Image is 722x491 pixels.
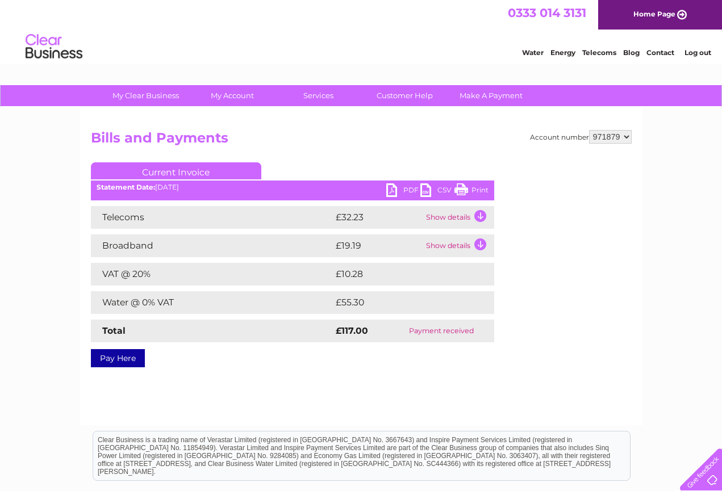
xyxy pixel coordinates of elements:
[102,325,126,336] strong: Total
[333,291,471,314] td: £55.30
[685,48,711,57] a: Log out
[333,263,470,286] td: £10.28
[91,162,261,179] a: Current Invoice
[91,130,632,152] h2: Bills and Payments
[420,183,454,200] a: CSV
[91,263,333,286] td: VAT @ 20%
[91,234,333,257] td: Broadband
[25,30,83,64] img: logo.png
[444,85,538,106] a: Make A Payment
[423,234,494,257] td: Show details
[91,206,333,229] td: Telecoms
[522,48,544,57] a: Water
[336,325,368,336] strong: £117.00
[333,234,423,257] td: £19.19
[508,6,586,20] a: 0333 014 3131
[93,6,630,55] div: Clear Business is a trading name of Verastar Limited (registered in [GEOGRAPHIC_DATA] No. 3667643...
[623,48,640,57] a: Blog
[358,85,452,106] a: Customer Help
[389,320,494,342] td: Payment received
[97,183,155,191] b: Statement Date:
[99,85,193,106] a: My Clear Business
[530,130,632,144] div: Account number
[454,183,489,200] a: Print
[582,48,616,57] a: Telecoms
[91,183,494,191] div: [DATE]
[550,48,575,57] a: Energy
[272,85,365,106] a: Services
[333,206,423,229] td: £32.23
[91,291,333,314] td: Water @ 0% VAT
[646,48,674,57] a: Contact
[185,85,279,106] a: My Account
[386,183,420,200] a: PDF
[91,349,145,367] a: Pay Here
[423,206,494,229] td: Show details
